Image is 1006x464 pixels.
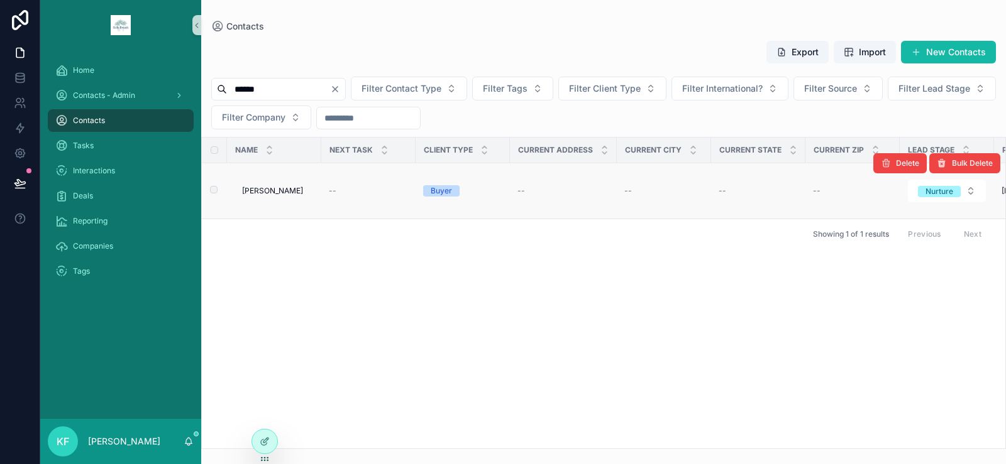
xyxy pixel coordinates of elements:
span: Filter Client Type [569,82,641,95]
div: scrollable content [40,50,201,299]
span: Filter Company [222,111,285,124]
span: Home [73,65,94,75]
button: Select Button [793,77,883,100]
span: Contacts [73,116,105,126]
span: Next Task [329,145,373,155]
a: [PERSON_NAME] [242,186,314,196]
a: -- [719,186,798,196]
span: -- [329,186,336,196]
button: Select Button [888,77,996,100]
button: Delete [873,153,927,173]
span: KF [57,434,69,449]
span: Current Zip [814,145,864,155]
img: App logo [111,15,131,35]
button: Select Button [672,77,788,100]
span: Filter Tags [483,82,528,95]
button: New Contacts [901,41,996,63]
a: Select Button [907,179,987,203]
button: Export [766,41,829,63]
span: Interactions [73,166,115,176]
span: Filter Contact Type [362,82,441,95]
a: Interactions [48,159,194,182]
span: -- [719,186,726,196]
a: Contacts [48,109,194,132]
div: Nurture [926,186,953,197]
span: Deals [73,191,93,201]
span: -- [813,186,821,196]
a: Tags [48,260,194,283]
a: -- [329,186,408,196]
a: -- [517,186,609,196]
span: Filter Source [804,82,857,95]
span: Name [235,145,258,155]
span: Contacts [226,20,264,33]
button: Clear [330,84,345,94]
span: Reporting [73,216,108,226]
a: Contacts - Admin [48,84,194,107]
span: Tags [73,266,90,276]
a: -- [624,186,704,196]
div: Buyer [431,185,452,197]
button: Select Button [351,77,467,100]
span: Bulk Delete [952,158,993,168]
span: Current City [625,145,682,155]
span: Client Type [424,145,473,155]
span: Showing 1 of 1 results [813,229,889,239]
span: Filter International? [682,82,763,95]
button: Select Button [558,77,666,100]
p: [PERSON_NAME] [88,435,160,448]
button: Bulk Delete [929,153,1000,173]
span: Filter Lead Stage [898,82,970,95]
a: Contacts [211,20,264,33]
span: Companies [73,241,113,251]
button: Select Button [211,105,311,129]
a: Tasks [48,134,194,157]
span: Contacts - Admin [73,90,135,100]
a: Buyer [423,185,502,197]
span: Current Address [518,145,593,155]
span: Import [859,46,886,58]
span: Current State [719,145,782,155]
span: Tasks [73,141,94,151]
a: Reporting [48,210,194,232]
span: [PERSON_NAME] [242,186,303,196]
span: -- [517,186,525,196]
a: -- [813,186,892,196]
a: Deals [48,185,194,207]
a: Companies [48,235,194,257]
span: Delete [896,158,919,168]
a: Home [48,59,194,82]
button: Select Button [908,180,986,202]
span: -- [624,186,632,196]
button: Import [834,41,896,63]
button: Select Button [472,77,553,100]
